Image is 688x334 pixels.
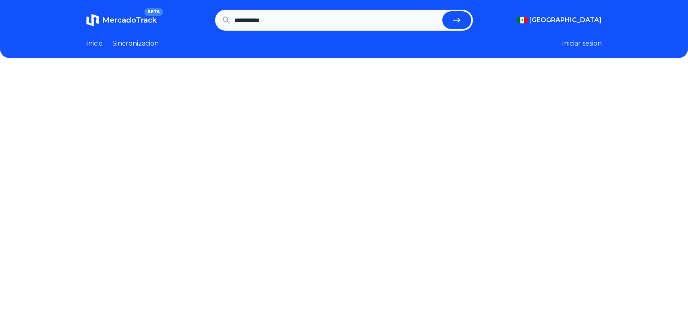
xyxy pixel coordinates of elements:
[144,8,163,16] span: BETA
[86,14,99,27] img: MercadoTrack
[86,39,103,48] a: Inicio
[516,15,602,25] button: [GEOGRAPHIC_DATA]
[102,16,157,25] span: MercadoTrack
[86,14,157,27] a: MercadoTrackBETA
[112,39,159,48] a: Sincronizacion
[562,39,602,48] button: Iniciar sesion
[516,17,528,23] img: Mexico
[529,15,602,25] span: [GEOGRAPHIC_DATA]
